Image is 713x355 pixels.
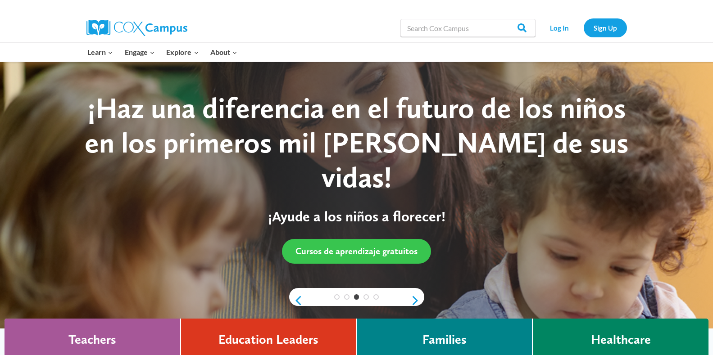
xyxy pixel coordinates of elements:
h4: Teachers [68,332,116,347]
a: next [411,295,424,306]
button: Child menu of About [204,43,243,62]
a: 2 [344,294,350,300]
nav: Secondary Navigation [540,18,627,37]
p: ¡Ayude a los niños a florecer! [75,208,638,225]
button: Child menu of Explore [161,43,205,62]
input: Search Cox Campus [400,19,536,37]
a: previous [289,295,303,306]
span: Cursos de aprendizaje gratuitos [295,246,418,256]
a: Log In [540,18,579,37]
img: Cox Campus [86,20,187,36]
div: ¡Haz una diferencia en el futuro de los niños en los primeros mil [PERSON_NAME] de sus vidas! [75,91,638,194]
button: Child menu of Engage [119,43,161,62]
a: 1 [334,294,340,300]
div: content slider buttons [289,292,424,310]
h4: Families [422,332,467,347]
h4: Education Leaders [218,332,318,347]
h4: Healthcare [591,332,651,347]
nav: Primary Navigation [82,43,243,62]
button: Child menu of Learn [82,43,119,62]
a: Sign Up [584,18,627,37]
a: 3 [354,294,359,300]
a: 4 [363,294,369,300]
a: 5 [373,294,379,300]
a: Cursos de aprendizaje gratuitos [282,239,431,264]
